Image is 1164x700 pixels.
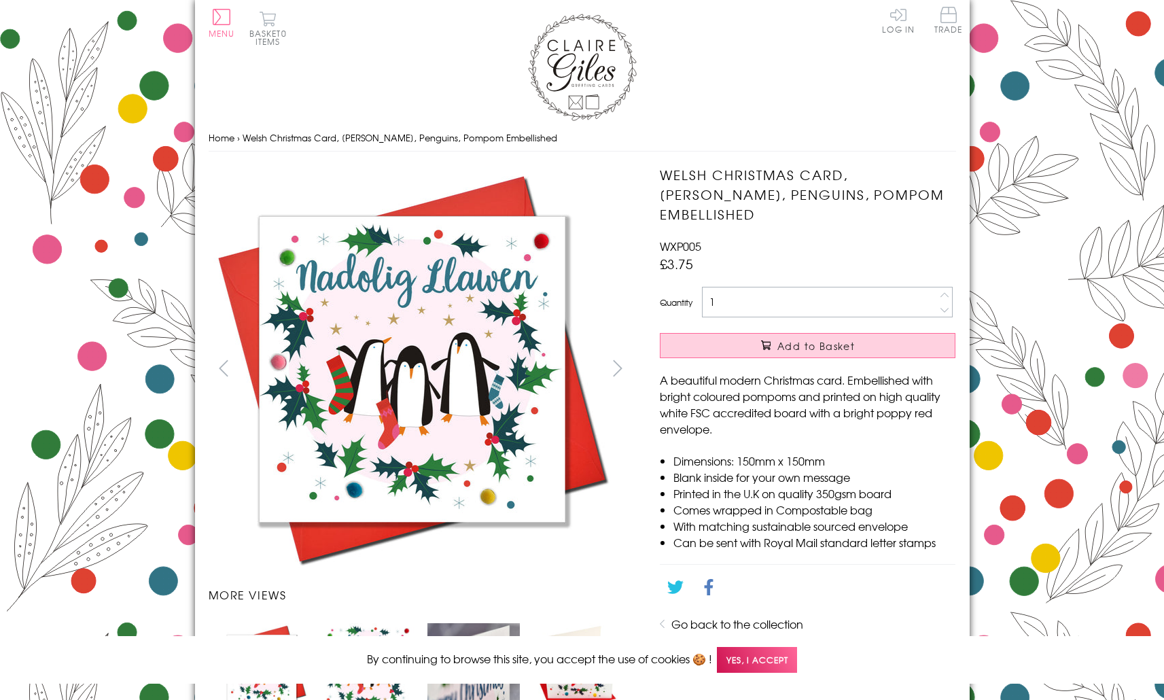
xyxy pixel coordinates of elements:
a: Trade [934,7,963,36]
li: With matching sustainable sourced envelope [673,518,955,534]
a: Home [209,131,234,144]
h1: Welsh Christmas Card, [PERSON_NAME], Penguins, Pompom Embellished [660,165,955,224]
span: Trade [934,7,963,33]
span: Welsh Christmas Card, [PERSON_NAME], Penguins, Pompom Embellished [243,131,557,144]
img: Claire Giles Greetings Cards [528,14,637,121]
span: 0 items [255,27,287,48]
li: Comes wrapped in Compostable bag [673,502,955,518]
span: › [237,131,240,144]
button: prev [209,353,239,383]
h3: More views [209,587,633,603]
button: Add to Basket [660,333,955,358]
a: Log In [882,7,915,33]
span: Menu [209,27,235,39]
span: £3.75 [660,254,693,273]
p: A beautiful modern Christmas card. Embellished with bright coloured pompoms and printed on high q... [660,372,955,437]
span: Add to Basket [777,339,855,353]
li: Dimensions: 150mm x 150mm [673,453,955,469]
img: Welsh Christmas Card, Nadolig Llawen, Penguins, Pompom Embellished [208,165,616,573]
li: Blank inside for your own message [673,469,955,485]
nav: breadcrumbs [209,124,956,152]
li: Can be sent with Royal Mail standard letter stamps [673,534,955,550]
span: Yes, I accept [717,647,797,673]
button: Basket0 items [249,11,287,46]
button: Menu [209,9,235,37]
label: Quantity [660,296,692,309]
img: Welsh Christmas Card, Nadolig Llawen, Penguins, Pompom Embellished [633,165,1040,573]
span: WXP005 [660,238,701,254]
li: Printed in the U.K on quality 350gsm board [673,485,955,502]
a: Go back to the collection [671,616,803,632]
button: next [602,353,633,383]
